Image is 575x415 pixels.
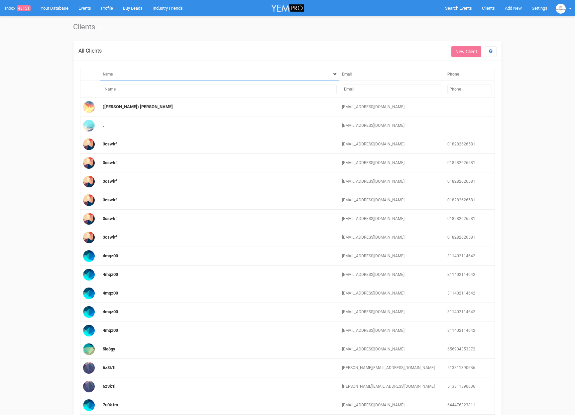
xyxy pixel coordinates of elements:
[445,210,495,228] td: 018282626581
[339,377,445,396] td: [PERSON_NAME][EMAIL_ADDRESS][DOMAIN_NAME]
[445,303,495,321] td: 311402114642
[445,359,495,377] td: 513811390636
[17,5,31,11] span: 43151
[103,309,118,314] a: 4mqz00
[445,135,495,154] td: 018282626581
[339,172,445,191] td: [EMAIL_ADDRESS][DOMAIN_NAME]
[103,216,117,221] a: 3cswkf
[445,68,495,81] th: Phone: activate to sort column ascending
[445,228,495,247] td: 018282626581
[83,194,95,206] img: Profile Image
[339,135,445,154] td: [EMAIL_ADDRESS][DOMAIN_NAME]
[83,288,95,299] img: Profile Image
[103,104,173,109] a: ([PERSON_NAME]) [PERSON_NAME]
[339,228,445,247] td: [EMAIL_ADDRESS][DOMAIN_NAME]
[103,384,115,389] a: 6z3k1l
[83,101,95,113] img: Profile Image
[339,284,445,303] td: [EMAIL_ADDRESS][DOMAIN_NAME]
[83,213,95,225] img: Profile Image
[103,402,118,407] a: 7u0k1m
[342,85,442,94] input: Filter by Email
[445,396,495,415] td: 644476323811
[103,272,118,277] a: 4mqz00
[339,340,445,359] td: [EMAIL_ADDRESS][DOMAIN_NAME]
[83,343,95,355] img: Profile Image
[83,157,95,169] img: Profile Image
[83,250,95,262] img: Profile Image
[83,306,95,318] img: Profile Image
[339,68,445,81] th: Email: activate to sort column ascending
[505,6,522,11] span: Add New
[447,85,492,94] input: Filter by Phone
[339,321,445,340] td: [EMAIL_ADDRESS][DOMAIN_NAME]
[445,321,495,340] td: 311402114642
[103,85,337,94] input: Filter by Name
[78,48,102,54] span: All Clients
[445,247,495,266] td: 311402114642
[445,154,495,172] td: 018282626581
[445,266,495,284] td: 311402114642
[339,116,445,135] td: [EMAIL_ADDRESS][DOMAIN_NAME]
[339,303,445,321] td: [EMAIL_ADDRESS][DOMAIN_NAME]
[445,284,495,303] td: 311402114642
[103,160,117,165] a: 3cswkf
[103,291,118,296] a: 4mqz00
[73,23,502,31] h1: Clients
[445,6,472,11] span: Search Events
[103,123,104,128] a: .
[83,381,95,392] img: Profile Image
[83,176,95,187] img: Profile Image
[83,232,95,243] img: Profile Image
[100,68,339,81] th: Name: activate to sort column descending
[103,253,118,258] a: 4mqz00
[103,365,115,370] a: 6z3k1l
[339,359,445,377] td: [PERSON_NAME][EMAIL_ADDRESS][DOMAIN_NAME]
[339,98,445,116] td: [EMAIL_ADDRESS][DOMAIN_NAME]
[445,172,495,191] td: 018282626581
[445,377,495,396] td: 513811390636
[103,141,117,146] a: 3cswkf
[445,191,495,210] td: 018282626581
[339,154,445,172] td: [EMAIL_ADDRESS][DOMAIN_NAME]
[83,399,95,411] img: Profile Image
[339,191,445,210] td: [EMAIL_ADDRESS][DOMAIN_NAME]
[83,138,95,150] img: Profile Image
[445,340,495,359] td: 656904353372
[103,328,118,333] a: 4mqz00
[103,179,117,184] a: 3cswkf
[556,4,566,14] img: BGLogo.jpg
[339,266,445,284] td: [EMAIL_ADDRESS][DOMAIN_NAME]
[451,46,481,57] a: New Client
[482,6,495,11] span: Clients
[83,325,95,336] img: Profile Image
[339,210,445,228] td: [EMAIL_ADDRESS][DOMAIN_NAME]
[339,247,445,266] td: [EMAIL_ADDRESS][DOMAIN_NAME]
[83,269,95,281] img: Profile Image
[103,235,117,240] a: 3cswkf
[83,120,95,131] img: Profile Image
[445,116,495,135] td: .
[103,346,115,351] a: 5ie8gy
[339,396,445,415] td: [EMAIL_ADDRESS][DOMAIN_NAME]
[83,362,95,374] img: Profile Image
[103,197,117,202] a: 3cswkf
